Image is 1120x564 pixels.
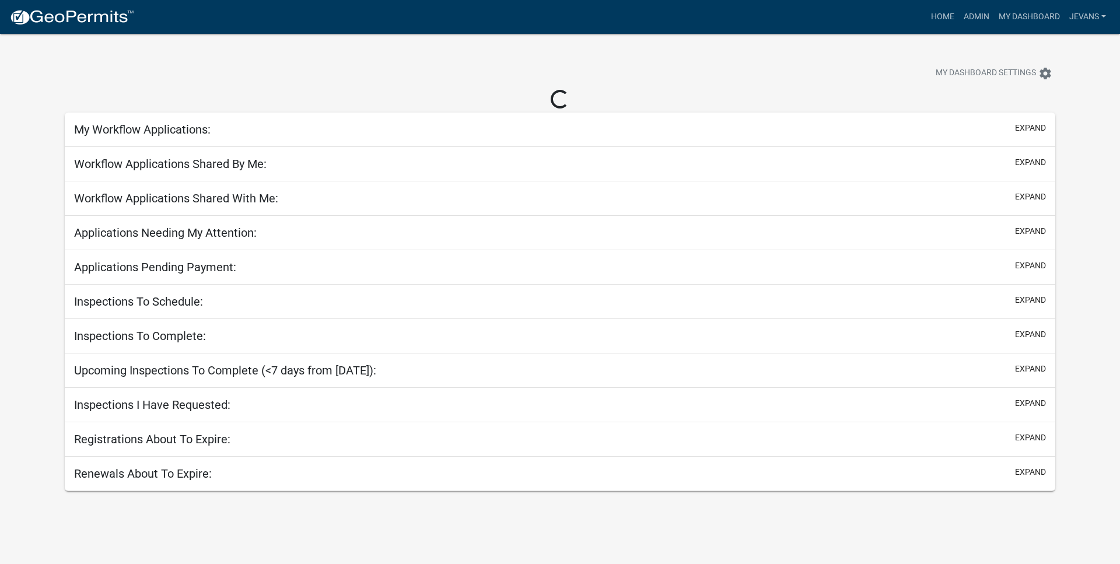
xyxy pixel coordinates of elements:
button: expand [1015,294,1046,306]
h5: Inspections To Complete: [74,329,206,343]
h5: Workflow Applications Shared With Me: [74,191,278,205]
h5: Applications Pending Payment: [74,260,236,274]
h5: Inspections I Have Requested: [74,398,230,412]
h5: Workflow Applications Shared By Me: [74,157,267,171]
button: expand [1015,225,1046,237]
h5: Applications Needing My Attention: [74,226,257,240]
h5: Renewals About To Expire: [74,467,212,481]
button: expand [1015,466,1046,478]
button: expand [1015,260,1046,272]
button: My Dashboard Settingssettings [926,62,1062,85]
button: expand [1015,432,1046,444]
a: jevans [1065,6,1111,28]
i: settings [1038,66,1052,80]
a: Admin [959,6,994,28]
button: expand [1015,363,1046,375]
button: expand [1015,156,1046,169]
button: expand [1015,397,1046,409]
a: Home [926,6,959,28]
h5: My Workflow Applications: [74,122,211,136]
a: My Dashboard [994,6,1065,28]
h5: Upcoming Inspections To Complete (<7 days from [DATE]): [74,363,376,377]
button: expand [1015,328,1046,341]
h5: Inspections To Schedule: [74,295,203,309]
h5: Registrations About To Expire: [74,432,230,446]
button: expand [1015,122,1046,134]
span: My Dashboard Settings [936,66,1036,80]
button: expand [1015,191,1046,203]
